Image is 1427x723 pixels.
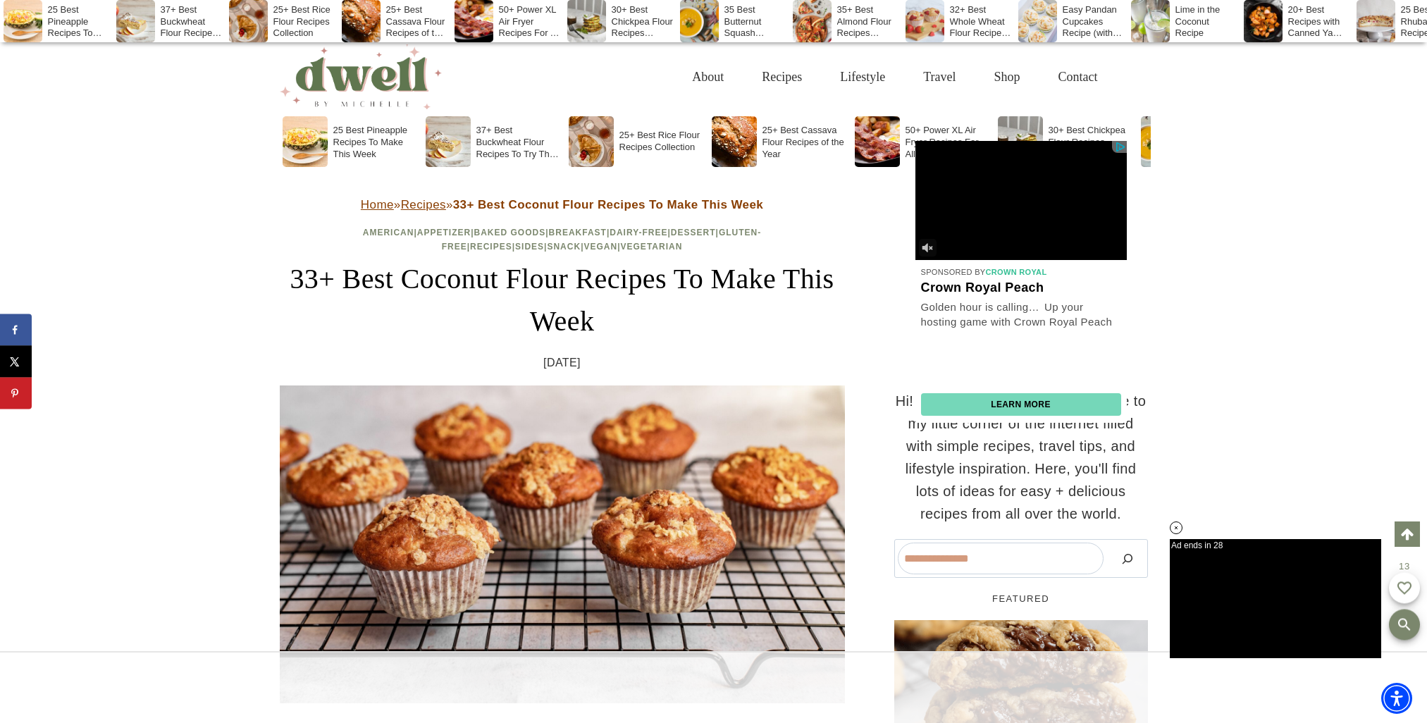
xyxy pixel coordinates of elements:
img: svg+xml;base64,PHN2ZyB3aWR0aD0iMzIiIGhlaWdodD0iMzIiIHhtbG5zPSJodHRwOi8vd3d3LnczLm9yZy8yMDAwL3N2Zy... [919,239,937,257]
a: Vegetarian [621,242,683,252]
h5: FEATURED [894,592,1148,606]
a: Appetizer [417,228,471,237]
a: Dairy-Free [610,228,667,237]
iframe: Advertisement [601,653,827,723]
a: Scroll to top [1395,521,1420,547]
div: Accessibility Menu [1381,683,1412,714]
a: Vegan [583,242,617,252]
a: Snack [547,242,581,252]
a: Golden hour is calling… Up your hosting game with Crown Royal Peach [921,299,1121,329]
a: About [673,54,743,100]
h1: 33+ Best Coconut Flour Recipes To Make This Week [280,258,845,342]
a: Baked Goods [474,228,546,237]
a: Contact [1039,54,1117,100]
span: Crown Royal [985,268,1046,276]
span: | | | | | | | | | | | [363,228,761,251]
a: American [363,228,414,237]
span: » » [361,198,763,211]
a: Breakfast [549,228,607,237]
a: Learn more [991,400,1051,409]
a: Crown Royal Peach [921,280,1121,296]
a: Lifestyle [821,54,904,100]
time: [DATE] [543,354,581,372]
a: Travel [904,54,975,100]
a: Home [361,198,394,211]
p: Hi! I'm [PERSON_NAME]. Welcome to my little corner of the internet filled with simple recipes, tr... [894,390,1148,525]
a: Sponsored ByCrown Royal [921,268,1047,276]
a: Recipes [401,198,446,211]
a: Recipes [470,242,512,252]
strong: 33+ Best Coconut Flour Recipes To Make This Week [453,198,763,211]
a: Gluten-Free [442,228,762,251]
a: Shop [975,54,1039,100]
a: Recipes [743,54,821,100]
nav: Primary Navigation [673,54,1116,100]
a: Dessert [671,228,716,237]
img: DWELL by michelle [280,44,442,109]
img: OBA_TRANS.png [1113,142,1126,152]
a: Sides [515,242,544,252]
